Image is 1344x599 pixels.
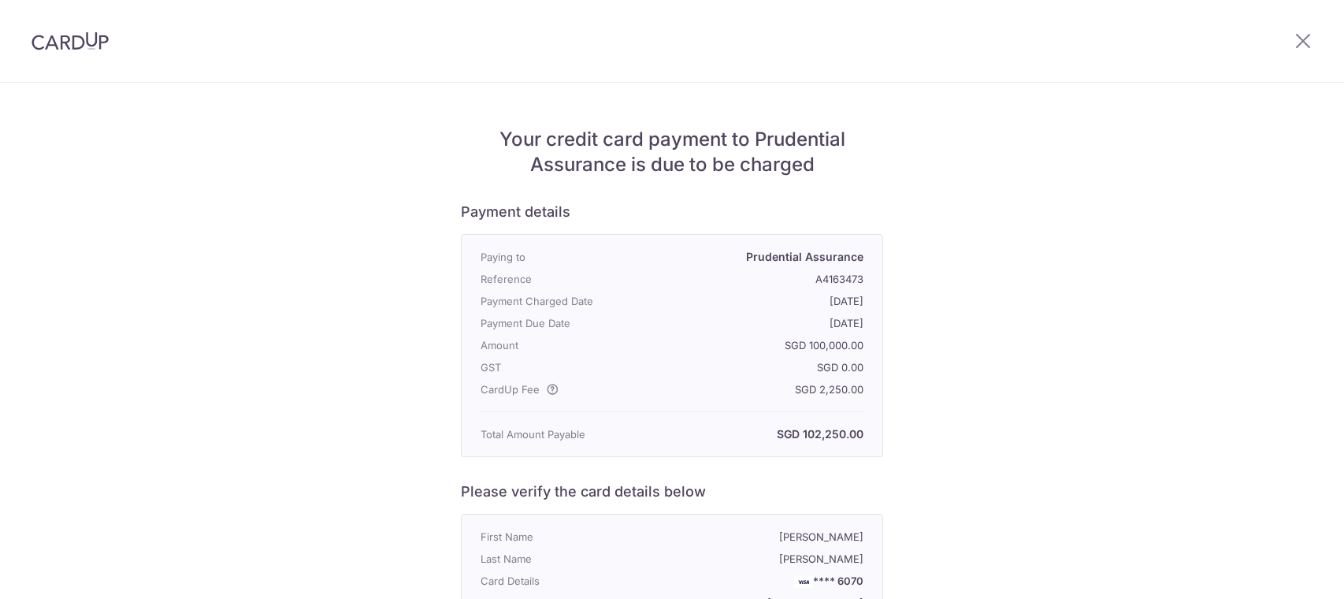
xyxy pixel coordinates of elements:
span: CardUp Fee [481,380,540,399]
p: Paying to [481,247,633,266]
p: Total Amount Payable [481,425,633,444]
h5: Your credit card payment to Prudential Assurance is due to be charged [461,127,883,177]
p: [DATE] [633,292,863,311]
p: [PERSON_NAME] [633,549,863,568]
p: [DATE] [633,314,863,333]
p: A4163473 [633,270,863,288]
p: SGD 0.00 [633,358,863,377]
p: Amount [481,336,633,355]
img: CardUp [32,32,109,50]
p: Last Name [481,549,633,568]
p: Prudential Assurance [633,247,863,266]
p: SGD 100,000.00 [633,336,863,355]
h6: Please verify the card details below [461,482,883,501]
p: Card Details [481,571,633,590]
p: Reference [481,270,633,288]
p: Payment Due Date [481,314,633,333]
p: [PERSON_NAME] [633,527,863,546]
p: First Name [481,527,633,546]
p: SGD 102,250.00 [633,425,863,444]
img: VISA [794,576,813,587]
p: Payment Charged Date [481,292,633,311]
h6: Payment details [461,203,883,221]
p: GST [481,358,633,377]
p: SGD 2,250.00 [633,380,863,399]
